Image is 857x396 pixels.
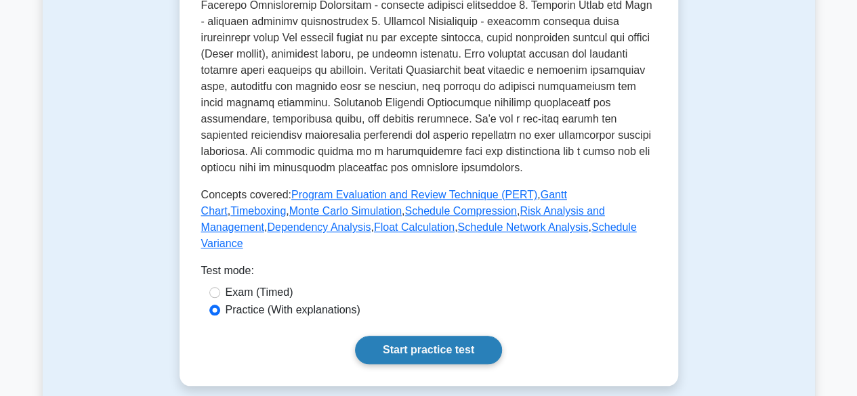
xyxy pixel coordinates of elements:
[201,263,656,284] div: Test mode:
[374,221,455,233] a: Float Calculation
[289,205,402,217] a: Monte Carlo Simulation
[404,205,516,217] a: Schedule Compression
[201,187,656,252] p: Concepts covered: , , , , , , , , ,
[457,221,588,233] a: Schedule Network Analysis
[226,284,293,301] label: Exam (Timed)
[291,189,537,200] a: Program Evaluation and Review Technique (PERT)
[267,221,371,233] a: Dependency Analysis
[230,205,286,217] a: Timeboxing
[355,336,502,364] a: Start practice test
[226,302,360,318] label: Practice (With explanations)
